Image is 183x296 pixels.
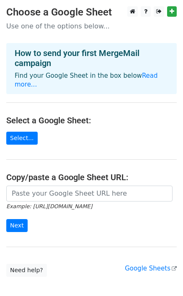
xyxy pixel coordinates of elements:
[15,71,168,89] p: Find your Google Sheet in the box below
[6,203,92,209] small: Example: [URL][DOMAIN_NAME]
[6,172,177,182] h4: Copy/paste a Google Sheet URL:
[6,186,173,202] input: Paste your Google Sheet URL here
[6,132,38,145] a: Select...
[6,22,177,31] p: Use one of the options below...
[6,219,28,232] input: Next
[6,115,177,125] h4: Select a Google Sheet:
[125,265,177,272] a: Google Sheets
[15,48,168,68] h4: How to send your first MergeMail campaign
[6,264,47,277] a: Need help?
[6,6,177,18] h3: Choose a Google Sheet
[15,72,158,88] a: Read more...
